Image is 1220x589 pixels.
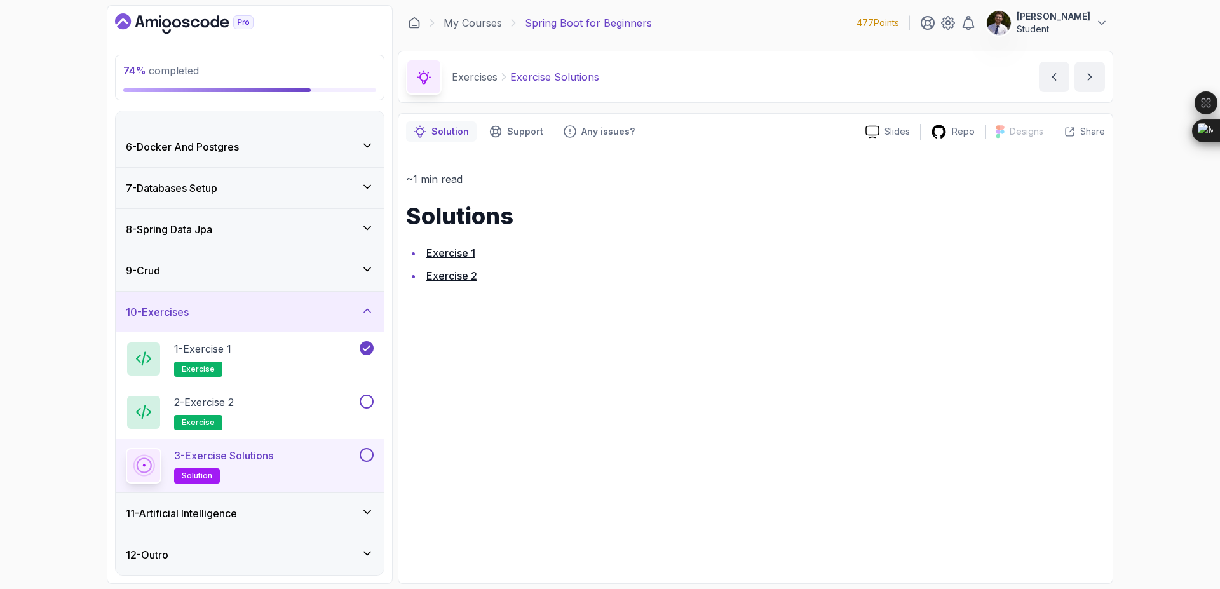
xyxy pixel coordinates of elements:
button: previous content [1039,62,1069,92]
p: 477 Points [857,17,899,29]
p: ~1 min read [406,170,1105,188]
p: Any issues? [581,125,635,138]
button: 1-Exercise 1exercise [126,341,374,377]
p: Slides [884,125,910,138]
span: solution [182,471,212,481]
p: Student [1017,23,1090,36]
p: 1 - Exercise 1 [174,341,231,356]
button: 9-Crud [116,250,384,291]
a: Exercise 2 [426,269,477,282]
button: 11-Artificial Intelligence [116,493,384,534]
a: My Courses [444,15,502,30]
span: 74 % [123,64,146,77]
button: notes button [406,121,477,142]
h3: 10 - Exercises [126,304,189,320]
span: exercise [182,364,215,374]
button: 2-Exercise 2exercise [126,395,374,430]
p: 2 - Exercise 2 [174,395,234,410]
h1: Solutions [406,203,1105,229]
a: Repo [921,124,985,140]
span: completed [123,64,199,77]
span: exercise [182,417,215,428]
a: Dashboard [115,13,283,34]
a: Exercise 1 [426,247,475,259]
h3: 8 - Spring Data Jpa [126,222,212,237]
button: Share [1054,125,1105,138]
button: 10-Exercises [116,292,384,332]
button: 8-Spring Data Jpa [116,209,384,250]
button: Feedback button [556,121,642,142]
p: Exercises [452,69,498,85]
p: Designs [1010,125,1043,138]
button: 3-Exercise Solutionssolution [126,448,374,484]
a: Dashboard [408,17,421,29]
img: user profile image [987,11,1011,35]
button: next content [1074,62,1105,92]
h3: 6 - Docker And Postgres [126,139,239,154]
h3: 11 - Artificial Intelligence [126,506,237,521]
p: 3 - Exercise Solutions [174,448,273,463]
h3: 9 - Crud [126,263,160,278]
p: Spring Boot for Beginners [525,15,652,30]
p: Share [1080,125,1105,138]
button: 6-Docker And Postgres [116,126,384,167]
a: Slides [855,125,920,139]
p: Solution [431,125,469,138]
p: Exercise Solutions [510,69,599,85]
button: Support button [482,121,551,142]
h3: 7 - Databases Setup [126,180,217,196]
p: [PERSON_NAME] [1017,10,1090,23]
button: 12-Outro [116,534,384,575]
button: user profile image[PERSON_NAME]Student [986,10,1108,36]
button: 7-Databases Setup [116,168,384,208]
p: Repo [952,125,975,138]
h3: 12 - Outro [126,547,168,562]
p: Support [507,125,543,138]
